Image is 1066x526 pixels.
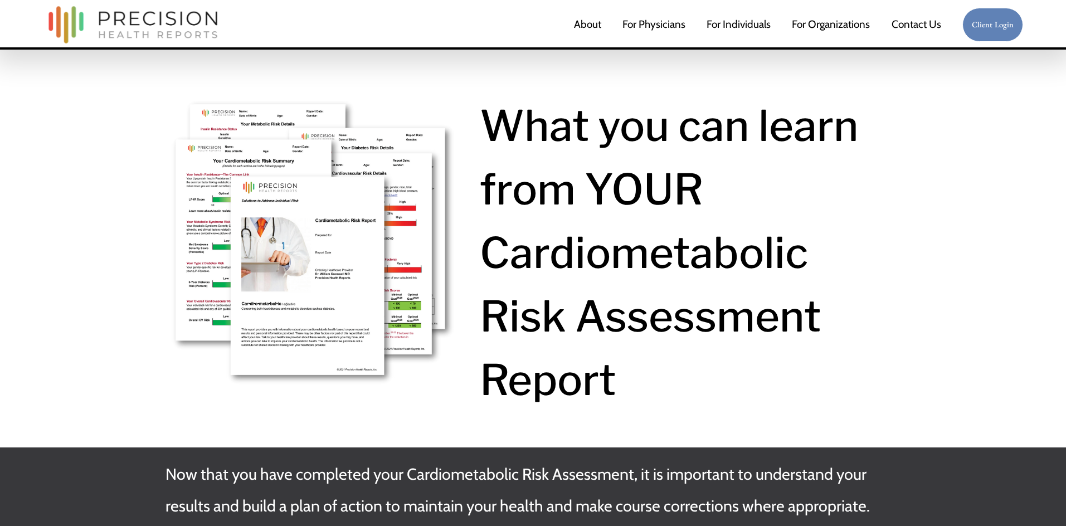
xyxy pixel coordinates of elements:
a: About [574,13,601,37]
p: Now that you have completed your Cardiometabolic Risk Assessment, it is important to understand y... [166,458,901,522]
a: Contact Us [892,13,941,37]
img: Precision Health Reports [43,1,223,48]
span: For Organizations [792,14,870,35]
a: folder dropdown [792,13,870,37]
a: For Physicians [622,13,685,37]
a: Client Login [962,8,1024,42]
a: For Individuals [707,13,771,37]
h1: What you can learn from YOUR Cardiometabolic Risk Assessment Report [480,95,901,412]
iframe: Chat Widget [1010,473,1066,526]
